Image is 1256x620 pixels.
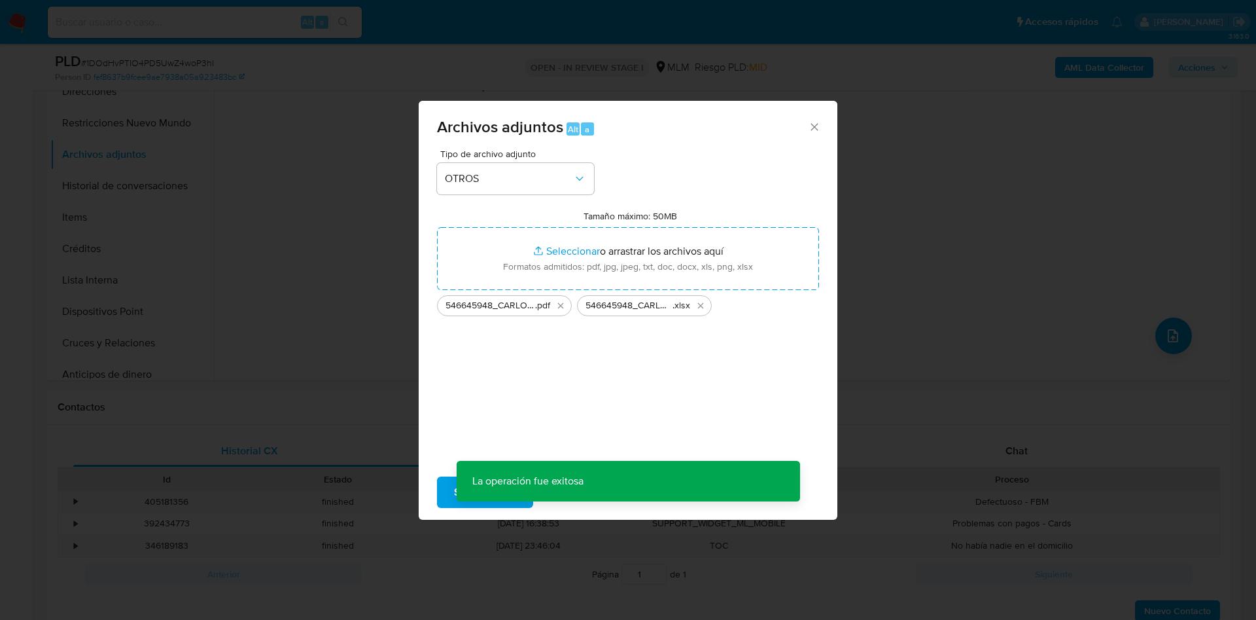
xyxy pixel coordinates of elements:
[440,149,597,158] span: Tipo de archivo adjunto
[454,478,516,507] span: Subir archivo
[808,120,820,132] button: Cerrar
[585,299,672,312] span: 546645948_CARLOS [PERSON_NAME] BALDERAS_SEP2025
[555,478,598,507] span: Cancelar
[437,115,563,138] span: Archivos adjuntos
[445,299,535,312] span: 546645948_CARLOS [PERSON_NAME] BALDERAS_SEP2025
[437,290,819,316] ul: Archivos seleccionados
[445,172,573,185] span: OTROS
[437,163,594,194] button: OTROS
[693,298,708,314] button: Eliminar 546645948_CARLOS ALBERTO CARRANZA BALDERAS_SEP2025.xlsx
[585,123,589,136] span: a
[672,299,690,312] span: .xlsx
[584,210,677,222] label: Tamaño máximo: 50MB
[535,299,550,312] span: .pdf
[568,123,578,136] span: Alt
[553,298,568,314] button: Eliminar 546645948_CARLOS ALBERTO CARRANZA BALDERAS_SEP2025.pdf
[437,477,533,508] button: Subir archivo
[457,461,599,501] p: La operación fue exitosa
